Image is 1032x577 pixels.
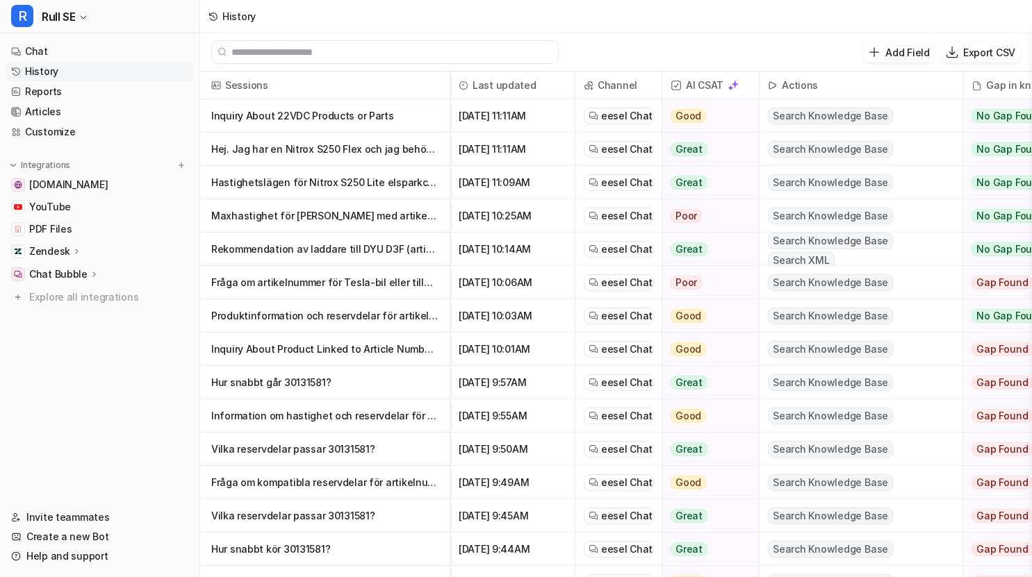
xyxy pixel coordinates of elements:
[14,247,22,256] img: Zendesk
[662,199,751,233] button: Poor
[601,409,653,423] span: eesel Chat
[768,541,893,558] span: Search Knowledge Base
[589,509,648,523] a: eesel Chat
[768,341,893,358] span: Search Knowledge Base
[589,511,598,521] img: eeselChat
[662,99,751,133] button: Good
[768,141,893,158] span: Search Knowledge Base
[211,499,439,533] p: Vilka reservdelar passar 30131581?
[6,122,194,142] a: Customize
[177,160,186,170] img: menu_add.svg
[211,533,439,566] p: Hur snabbt kör 30131581?
[589,409,648,423] a: eesel Chat
[211,99,439,133] p: Inquiry About 22VDC Products or Parts
[29,267,88,281] p: Chat Bubble
[211,399,439,433] p: Information om hastighet och reservdelar för artikelnummer 30131581
[671,309,706,323] span: Good
[211,333,439,366] p: Inquiry About Product Linked to Article Number 30131581
[6,546,194,566] a: Help and support
[601,442,653,456] span: eesel Chat
[662,333,751,366] button: Good
[662,299,751,333] button: Good
[456,433,569,466] span: [DATE] 9:50AM
[589,342,648,356] a: eesel Chat
[768,208,893,224] span: Search Knowledge Base
[768,308,893,324] span: Search Knowledge Base
[456,366,569,399] span: [DATE] 9:57AM
[601,509,653,523] span: eesel Chat
[6,219,194,239] a: PDF FilesPDF Files
[782,72,818,99] h2: Actions
[456,499,569,533] span: [DATE] 9:45AM
[6,508,194,527] a: Invite teammates
[863,42,935,62] button: Add Field
[671,276,702,290] span: Poor
[456,533,569,566] span: [DATE] 9:44AM
[589,376,648,390] a: eesel Chat
[671,209,702,223] span: Poor
[768,441,893,458] span: Search Knowledge Base
[768,508,893,524] span: Search Knowledge Base
[14,181,22,189] img: www.rull.se
[11,290,25,304] img: explore all integrations
[211,233,439,266] p: Rekommendation av laddare till DYU D3F (artikelnummer 30131581)
[589,211,598,221] img: eeselChat
[456,233,569,266] span: [DATE] 10:14AM
[211,166,439,199] p: Hastighetslägen för Nitrox S250 Lite elsparkcykel
[456,133,569,166] span: [DATE] 11:11AM
[662,399,751,433] button: Good
[29,200,71,214] span: YouTube
[601,242,653,256] span: eesel Chat
[11,5,33,27] span: R
[671,342,706,356] span: Good
[456,399,569,433] span: [DATE] 9:55AM
[21,160,70,171] p: Integrations
[14,203,22,211] img: YouTube
[6,62,194,81] a: History
[6,175,194,194] a: www.rull.se[DOMAIN_NAME]
[671,109,706,123] span: Good
[589,109,648,123] a: eesel Chat
[589,442,648,456] a: eesel Chat
[211,133,439,166] p: Hej. Jag har en Nitrox S250 Flex och jag behöver byta slang på framdäcket. Har ni en instruktions...
[589,542,648,556] a: eesel Chat
[589,111,598,121] img: eeselChat
[6,287,194,307] a: Explore all integrations
[671,476,706,490] span: Good
[768,252,835,269] span: Search XML
[662,266,751,299] button: Poor
[941,42,1021,62] button: Export CSV
[662,166,751,199] button: Great
[222,9,256,24] div: History
[456,199,569,233] span: [DATE] 10:25AM
[589,209,648,223] a: eesel Chat
[589,476,648,490] a: eesel Chat
[601,209,653,223] span: eesel Chat
[963,45,1015,60] p: Export CSV
[662,233,751,266] button: Great
[589,311,598,321] img: eeselChat
[601,276,653,290] span: eesel Chat
[211,266,439,299] p: Fråga om artikelnummer för Tesla-bil eller tillbehör
[662,433,751,466] button: Great
[885,45,929,60] p: Add Field
[768,274,893,291] span: Search Knowledge Base
[589,411,598,421] img: eeselChat
[456,299,569,333] span: [DATE] 10:03AM
[671,509,707,523] span: Great
[211,299,439,333] p: Produktinformation och reservdelar för artikelnummer 30131581 och Tesla Model S
[211,199,439,233] p: Maxhastighet för [PERSON_NAME] med artikelnummer 30131581
[589,544,598,554] img: eeselChat
[456,466,569,499] span: [DATE] 9:49AM
[601,342,653,356] span: eesel Chat
[671,542,707,556] span: Great
[768,108,893,124] span: Search Knowledge Base
[671,409,706,423] span: Good
[671,442,707,456] span: Great
[29,222,72,236] span: PDF Files
[601,176,653,190] span: eesel Chat
[6,527,194,546] a: Create a new Bot
[589,244,598,254] img: eeselChat
[589,178,598,187] img: eeselChat
[6,82,194,101] a: Reports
